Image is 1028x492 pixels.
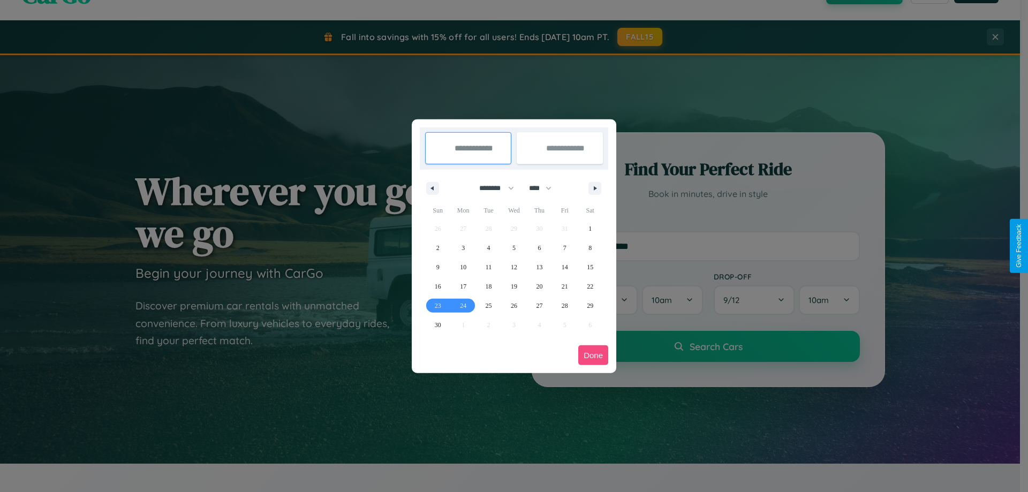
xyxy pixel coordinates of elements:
button: 22 [578,277,603,296]
span: Wed [501,202,526,219]
button: 30 [425,315,450,335]
button: 17 [450,277,475,296]
button: 21 [552,277,577,296]
span: 1 [588,219,592,238]
span: 24 [460,296,466,315]
span: 7 [563,238,566,258]
button: 5 [501,238,526,258]
button: 18 [476,277,501,296]
button: Done [578,345,608,365]
button: 11 [476,258,501,277]
button: 19 [501,277,526,296]
button: 20 [527,277,552,296]
span: Fri [552,202,577,219]
button: 8 [578,238,603,258]
span: Tue [476,202,501,219]
span: 6 [538,238,541,258]
span: 11 [486,258,492,277]
span: 15 [587,258,593,277]
span: 16 [435,277,441,296]
button: 23 [425,296,450,315]
span: 23 [435,296,441,315]
button: 14 [552,258,577,277]
button: 2 [425,238,450,258]
button: 12 [501,258,526,277]
span: 29 [587,296,593,315]
span: 8 [588,238,592,258]
button: 15 [578,258,603,277]
button: 10 [450,258,475,277]
span: 12 [511,258,517,277]
button: 13 [527,258,552,277]
span: Thu [527,202,552,219]
div: Give Feedback [1015,224,1023,268]
button: 29 [578,296,603,315]
span: 30 [435,315,441,335]
span: 22 [587,277,593,296]
button: 25 [476,296,501,315]
button: 7 [552,238,577,258]
span: 14 [562,258,568,277]
span: 25 [486,296,492,315]
span: Sun [425,202,450,219]
button: 9 [425,258,450,277]
span: 10 [460,258,466,277]
span: 27 [536,296,542,315]
span: 17 [460,277,466,296]
span: 21 [562,277,568,296]
button: 3 [450,238,475,258]
span: 18 [486,277,492,296]
span: 20 [536,277,542,296]
span: Sat [578,202,603,219]
span: 19 [511,277,517,296]
button: 4 [476,238,501,258]
button: 24 [450,296,475,315]
span: 13 [536,258,542,277]
button: 6 [527,238,552,258]
span: 9 [436,258,440,277]
span: Mon [450,202,475,219]
button: 16 [425,277,450,296]
span: 4 [487,238,490,258]
span: 26 [511,296,517,315]
span: 28 [562,296,568,315]
button: 27 [527,296,552,315]
span: 2 [436,238,440,258]
span: 3 [462,238,465,258]
button: 26 [501,296,526,315]
span: 5 [512,238,516,258]
button: 1 [578,219,603,238]
button: 28 [552,296,577,315]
